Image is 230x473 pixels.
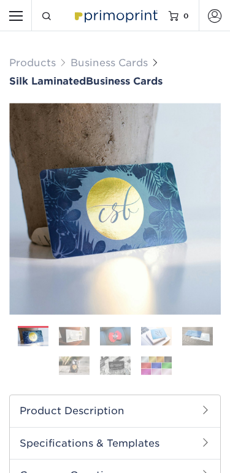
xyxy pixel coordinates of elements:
a: Products [9,57,56,69]
img: Business Cards 07 [100,357,131,376]
img: Business Cards 03 [100,327,131,346]
img: Business Cards 08 [141,357,172,376]
img: Silk Laminated 01 [9,104,221,315]
img: Business Cards 06 [59,357,90,376]
img: Business Cards 02 [59,327,90,346]
img: Business Cards 01 [18,322,48,352]
a: Silk LaminatedBusiness Cards [9,75,221,87]
img: Business Cards 05 [182,327,213,346]
span: 0 [183,11,189,20]
img: Business Cards 04 [141,327,172,346]
h2: Product Description [10,395,220,426]
h2: Specifications & Templates [10,427,220,459]
h1: Business Cards [9,75,221,87]
a: Business Cards [71,57,148,69]
img: Primoprint [71,6,159,25]
span: Silk Laminated [9,75,86,87]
